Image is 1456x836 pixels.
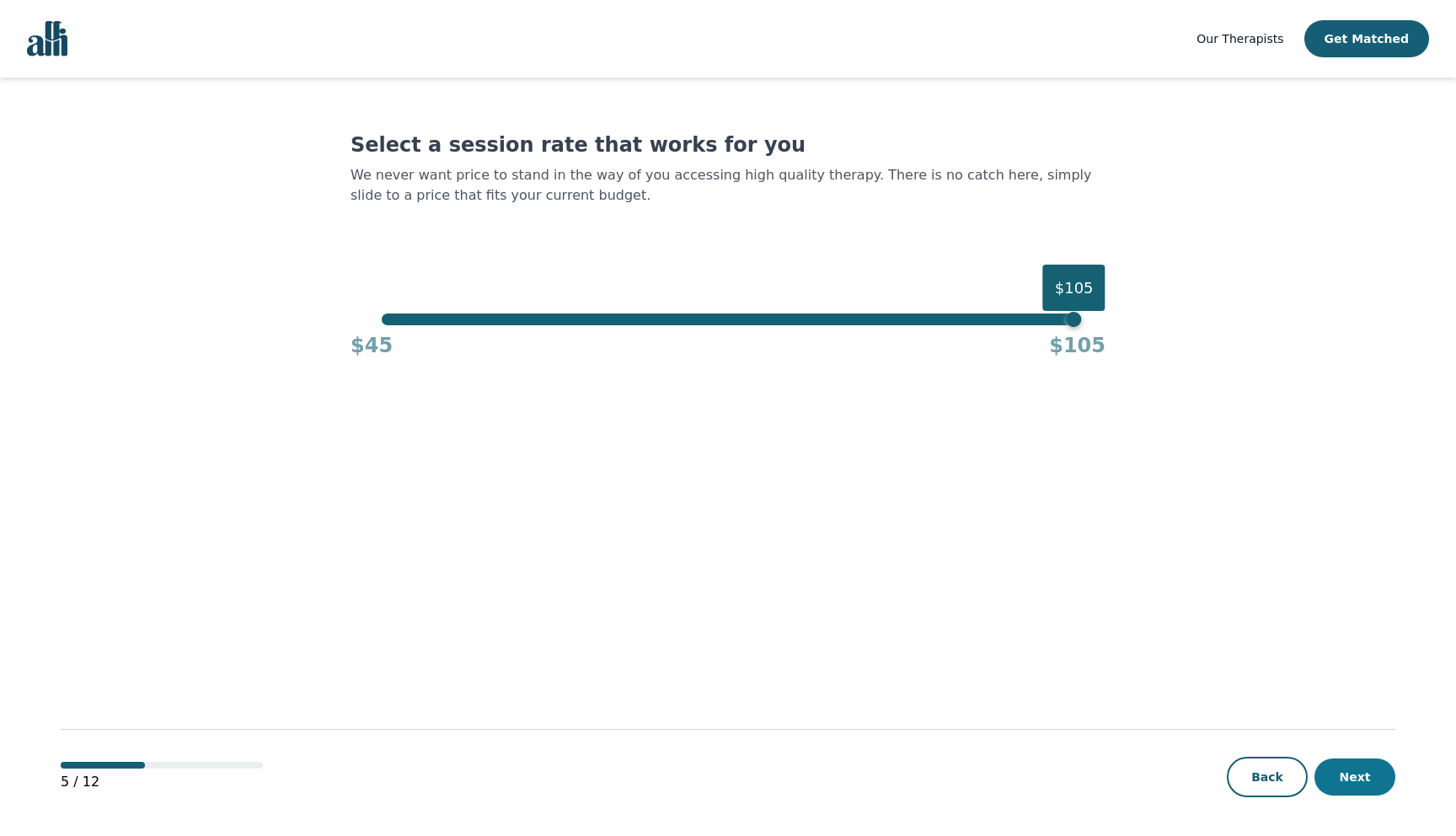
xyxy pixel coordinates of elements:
[1227,757,1308,797] button: Back
[1314,758,1395,796] button: Next
[351,165,1105,206] p: We never want price to stand in the way of you accessing high quality therapy. There is no catch ...
[61,772,263,792] p: 5 / 12
[1049,332,1105,359] h4: $105
[1304,20,1429,57] button: Get Matched
[1196,32,1283,46] span: Our Therapists
[1196,29,1283,49] a: Our Therapists
[1043,265,1105,311] div: $105
[27,21,67,56] img: alli logo
[351,332,393,359] h4: $45
[351,131,1105,158] h1: Select a session rate that works for you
